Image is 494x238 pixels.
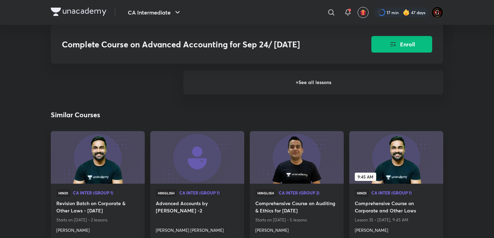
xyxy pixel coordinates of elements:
[349,131,443,184] a: new-thumbnail9:45 AM
[358,7,369,18] button: avatar
[250,131,344,184] a: new-thumbnail
[355,216,438,225] p: Lesson 35 • [DATE], 9:45 AM
[51,110,100,120] h2: Similar Courses
[403,9,410,16] img: streak
[355,225,438,234] a: [PERSON_NAME]
[255,216,338,225] p: Starts on [DATE] • 5 lessons
[279,191,338,195] a: CA Inter (Group 2)
[150,131,244,184] a: new-thumbnail
[51,8,106,18] a: Company Logo
[255,200,338,216] a: Comprehensive Course on Auditing & Ethics for [DATE]
[50,131,145,184] img: new-thumbnail
[431,7,443,18] img: DGD°MrBEAN
[56,225,139,234] a: [PERSON_NAME]
[124,6,186,19] button: CA Intermediate
[156,189,177,197] span: Hinglish
[51,8,106,16] img: Company Logo
[360,9,366,16] img: avatar
[249,131,344,184] img: new-thumbnail
[62,39,332,49] h3: Complete Course on Advanced Accounting for Sep 24/ [DATE]
[51,131,145,184] a: new-thumbnail
[156,225,239,234] a: [PERSON_NAME] [PERSON_NAME]
[371,191,438,195] a: CA Inter (Group 1)
[348,131,444,184] img: new-thumbnail
[255,225,338,234] a: [PERSON_NAME]
[73,191,139,195] a: CA Inter (Group 1)
[355,200,438,216] a: Comprehensive Course on Corporate and Other Laws
[355,173,376,181] span: 9:45 AM
[149,131,245,184] img: new-thumbnail
[255,189,276,197] span: Hinglish
[156,200,239,216] a: Advanced Accounts by [PERSON_NAME] -2
[355,189,369,197] span: Hindi
[183,70,443,94] h6: + See all lessons
[371,36,432,53] button: Enroll
[179,191,239,195] a: CA Inter (Group 1)
[56,216,139,225] p: Starts on [DATE] • 2 lessons
[56,200,139,216] a: Revision Batch on Corporate & Other Laws - [DATE]
[56,189,70,197] span: Hindi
